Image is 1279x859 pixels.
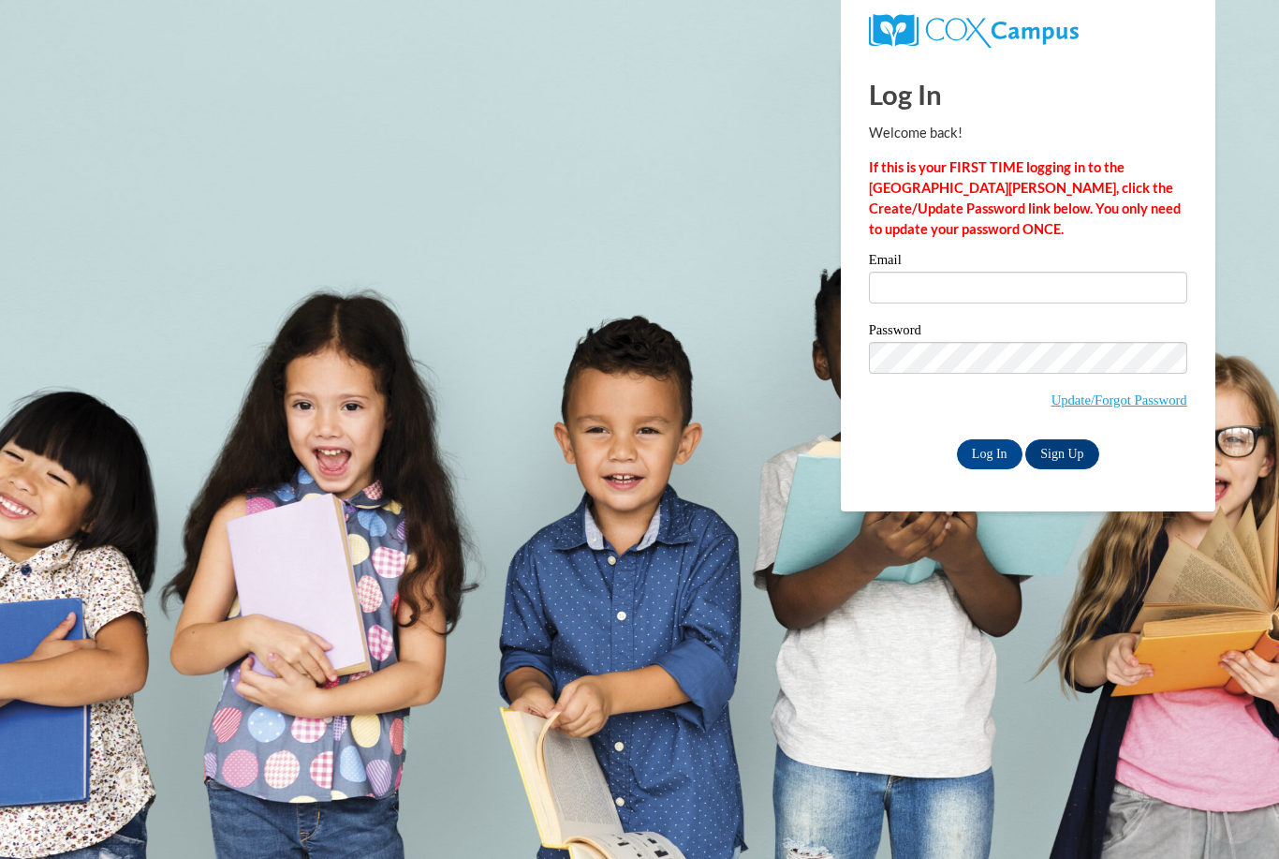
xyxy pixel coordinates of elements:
[1025,439,1098,469] a: Sign Up
[869,323,1187,342] label: Password
[869,14,1187,48] a: COX Campus
[869,75,1187,113] h1: Log In
[869,253,1187,272] label: Email
[869,159,1181,237] strong: If this is your FIRST TIME logging in to the [GEOGRAPHIC_DATA][PERSON_NAME], click the Create/Upd...
[869,123,1187,143] p: Welcome back!
[1051,392,1187,407] a: Update/Forgot Password
[1204,784,1264,844] iframe: Button to launch messaging window
[957,439,1022,469] input: Log In
[869,14,1079,48] img: COX Campus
